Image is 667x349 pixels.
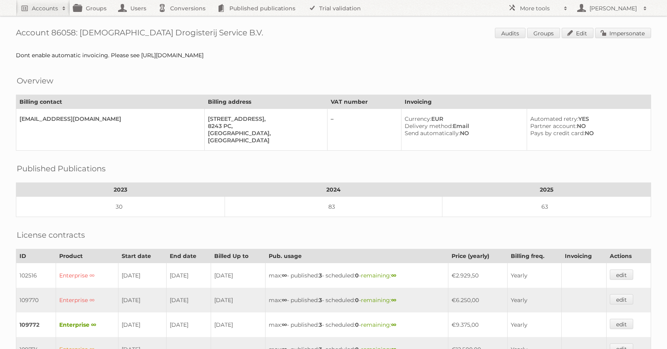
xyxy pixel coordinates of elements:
td: 109772 [16,312,56,337]
span: Currency: [405,115,431,122]
div: [GEOGRAPHIC_DATA], [208,130,321,137]
td: [DATE] [166,263,211,288]
th: Billing contact [16,95,205,109]
td: 102516 [16,263,56,288]
td: [DATE] [118,263,166,288]
td: Yearly [508,263,562,288]
th: 2023 [16,183,225,197]
div: Email [405,122,520,130]
h2: [PERSON_NAME] [588,4,639,12]
strong: ∞ [391,297,396,304]
td: Enterprise ∞ [56,288,118,312]
span: Partner account: [530,122,577,130]
td: [DATE] [211,263,265,288]
span: Send automatically: [405,130,460,137]
div: YES [530,115,644,122]
span: remaining: [361,297,396,304]
td: 109770 [16,288,56,312]
div: [EMAIL_ADDRESS][DOMAIN_NAME] [19,115,198,122]
th: End date [166,249,211,263]
div: NO [530,130,644,137]
strong: ∞ [282,297,287,304]
strong: ∞ [391,272,396,279]
strong: 3 [319,321,322,328]
th: Pub. usage [265,249,448,263]
td: Yearly [508,288,562,312]
strong: ∞ [282,272,287,279]
div: NO [405,130,520,137]
span: Pays by credit card: [530,130,585,137]
td: €6.250,00 [448,288,508,312]
h2: More tools [520,4,560,12]
th: Start date [118,249,166,263]
td: max: - published: - scheduled: - [265,263,448,288]
h1: Account 86058: [DEMOGRAPHIC_DATA] Drogisterij Service B.V. [16,28,651,40]
div: NO [530,122,644,130]
td: – [328,109,401,151]
h2: License contracts [17,229,85,241]
div: Dont enable automatic invoicing. Please see [URL][DOMAIN_NAME] [16,52,651,59]
a: Groups [527,28,560,38]
th: Actions [607,249,651,263]
span: remaining: [361,272,396,279]
td: [DATE] [166,312,211,337]
td: Enterprise ∞ [56,312,118,337]
strong: 0 [355,321,359,328]
span: remaining: [361,321,396,328]
strong: 3 [319,272,322,279]
a: Edit [562,28,593,38]
strong: 0 [355,297,359,304]
strong: ∞ [391,321,396,328]
a: Audits [495,28,525,38]
td: [DATE] [166,288,211,312]
th: Invoicing [562,249,607,263]
th: Billed Up to [211,249,265,263]
td: 83 [225,197,442,217]
a: Impersonate [595,28,651,38]
th: Billing freq. [508,249,562,263]
td: Enterprise ∞ [56,263,118,288]
strong: 3 [319,297,322,304]
div: [GEOGRAPHIC_DATA] [208,137,321,144]
div: 8243 PC, [208,122,321,130]
th: 2024 [225,183,442,197]
h2: Accounts [32,4,58,12]
td: [DATE] [118,288,166,312]
td: [DATE] [211,312,265,337]
td: 63 [442,197,651,217]
strong: 0 [355,272,359,279]
th: ID [16,249,56,263]
span: Automated retry: [530,115,578,122]
th: 2025 [442,183,651,197]
td: €9.375,00 [448,312,508,337]
th: VAT number [328,95,401,109]
div: EUR [405,115,520,122]
h2: Overview [17,75,53,87]
td: Yearly [508,312,562,337]
th: Billing address [205,95,328,109]
a: edit [610,319,633,329]
th: Invoicing [401,95,651,109]
div: [STREET_ADDRESS], [208,115,321,122]
strong: ∞ [282,321,287,328]
td: [DATE] [118,312,166,337]
td: max: - published: - scheduled: - [265,312,448,337]
td: 30 [16,197,225,217]
td: [DATE] [211,288,265,312]
td: max: - published: - scheduled: - [265,288,448,312]
td: €2.929,50 [448,263,508,288]
a: edit [610,270,633,280]
a: edit [610,294,633,304]
th: Price (yearly) [448,249,508,263]
span: Delivery method: [405,122,453,130]
h2: Published Publications [17,163,106,174]
th: Product [56,249,118,263]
